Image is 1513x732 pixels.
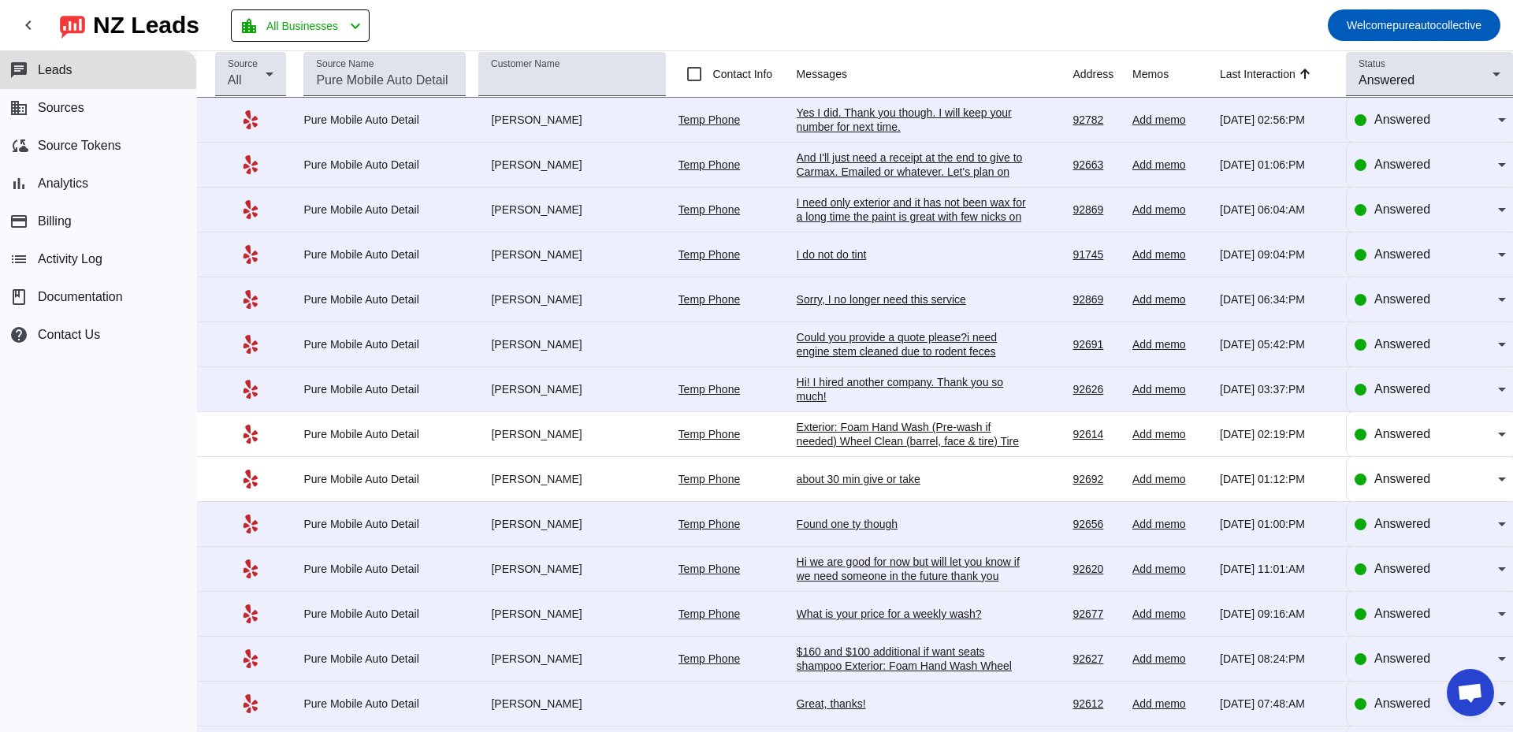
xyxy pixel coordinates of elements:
[303,158,466,172] div: Pure Mobile Auto Detail
[1132,652,1207,666] div: Add memo
[9,98,28,117] mat-icon: business
[797,697,1033,711] div: Great, thanks!
[9,174,28,193] mat-icon: bar_chart
[240,17,258,35] mat-icon: location_city
[678,113,741,126] a: Temp Phone
[1072,203,1120,217] div: 92869
[241,110,260,129] mat-icon: Yelp
[19,16,38,35] mat-icon: chevron_left
[303,337,466,351] div: Pure Mobile Auto Detail
[1072,51,1132,98] th: Address
[1220,517,1333,531] div: [DATE] 01:00:PM
[478,607,665,621] div: [PERSON_NAME]
[241,694,260,713] mat-icon: Yelp
[478,113,665,127] div: [PERSON_NAME]
[1132,247,1207,262] div: Add memo
[303,382,466,396] div: Pure Mobile Auto Detail
[1220,247,1333,262] div: [DATE] 09:04:PM
[797,51,1073,98] th: Messages
[38,290,123,304] span: Documentation
[1072,113,1120,127] div: 92782
[1072,292,1120,307] div: 92869
[1072,517,1120,531] div: 92656
[1374,697,1430,710] span: Answered
[491,59,559,69] mat-label: Customer Name
[1072,382,1120,396] div: 92626
[797,292,1033,307] div: Sorry, I no longer need this service
[241,515,260,533] mat-icon: Yelp
[9,136,28,155] mat-icon: cloud_sync
[9,288,28,307] span: book
[1374,517,1430,530] span: Answered
[1072,247,1120,262] div: 91745
[9,250,28,269] mat-icon: list
[303,562,466,576] div: Pure Mobile Auto Detail
[1374,337,1430,351] span: Answered
[241,335,260,354] mat-icon: Yelp
[9,61,28,80] mat-icon: chat
[797,330,1033,359] div: Could you provide a quote please?i need engine stem cleaned due to rodent feces
[678,383,741,396] a: Temp Phone
[678,248,741,261] a: Temp Phone
[241,604,260,623] mat-icon: Yelp
[1374,607,1430,620] span: Answered
[241,290,260,309] mat-icon: Yelp
[678,293,741,306] a: Temp Phone
[797,150,1033,207] div: And I'll just need a receipt at the end to give to Carmax. Emailed or whatever. Let's plan on $20...
[710,66,773,82] label: Contact Info
[38,139,121,153] span: Source Tokens
[1347,19,1392,32] span: Welcome
[1374,203,1430,216] span: Answered
[1072,562,1120,576] div: 92620
[1072,607,1120,621] div: 92677
[266,15,338,37] span: All Businesses
[1220,697,1333,711] div: [DATE] 07:48:AM
[241,559,260,578] mat-icon: Yelp
[1374,292,1430,306] span: Answered
[478,697,665,711] div: [PERSON_NAME]
[478,203,665,217] div: [PERSON_NAME]
[478,472,665,486] div: [PERSON_NAME]
[1374,113,1430,126] span: Answered
[38,214,72,229] span: Billing
[241,425,260,444] mat-icon: Yelp
[303,517,466,531] div: Pure Mobile Auto Detail
[678,518,741,530] a: Temp Phone
[60,12,85,39] img: logo
[1072,472,1120,486] div: 92692
[478,517,665,531] div: [PERSON_NAME]
[478,652,665,666] div: [PERSON_NAME]
[797,106,1033,134] div: Yes I did. Thank you though. I will keep your number for next time.
[797,472,1033,486] div: about 30 min give or take
[1374,158,1430,171] span: Answered
[228,59,258,69] mat-label: Source
[678,652,741,665] a: Temp Phone
[38,252,102,266] span: Activity Log
[1359,59,1385,69] mat-label: Status
[303,292,466,307] div: Pure Mobile Auto Detail
[797,375,1033,403] div: Hi! I hired another company. Thank you so much!
[1220,66,1296,82] div: Last Interaction
[478,247,665,262] div: [PERSON_NAME]
[797,195,1033,281] div: I need only exterior and it has not been wax for a long time the paint is great with few nicks on...
[797,420,1033,519] div: Exterior: Foam Hand Wash (Pre-wash if needed) Wheel Clean (barrel, face & tire) Tire Dressing (no...
[303,113,466,127] div: Pure Mobile Auto Detail
[1132,158,1207,172] div: Add memo
[231,9,370,42] button: All Businesses
[1220,472,1333,486] div: [DATE] 01:12:PM
[9,325,28,344] mat-icon: help
[678,608,741,620] a: Temp Phone
[1220,652,1333,666] div: [DATE] 08:24:PM
[1132,607,1207,621] div: Add memo
[678,203,741,216] a: Temp Phone
[38,328,100,342] span: Contact Us
[241,380,260,399] mat-icon: Yelp
[1132,292,1207,307] div: Add memo
[1072,337,1120,351] div: 92691
[1132,562,1207,576] div: Add memo
[303,247,466,262] div: Pure Mobile Auto Detail
[478,158,665,172] div: [PERSON_NAME]
[1132,427,1207,441] div: Add memo
[241,245,260,264] mat-icon: Yelp
[1132,472,1207,486] div: Add memo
